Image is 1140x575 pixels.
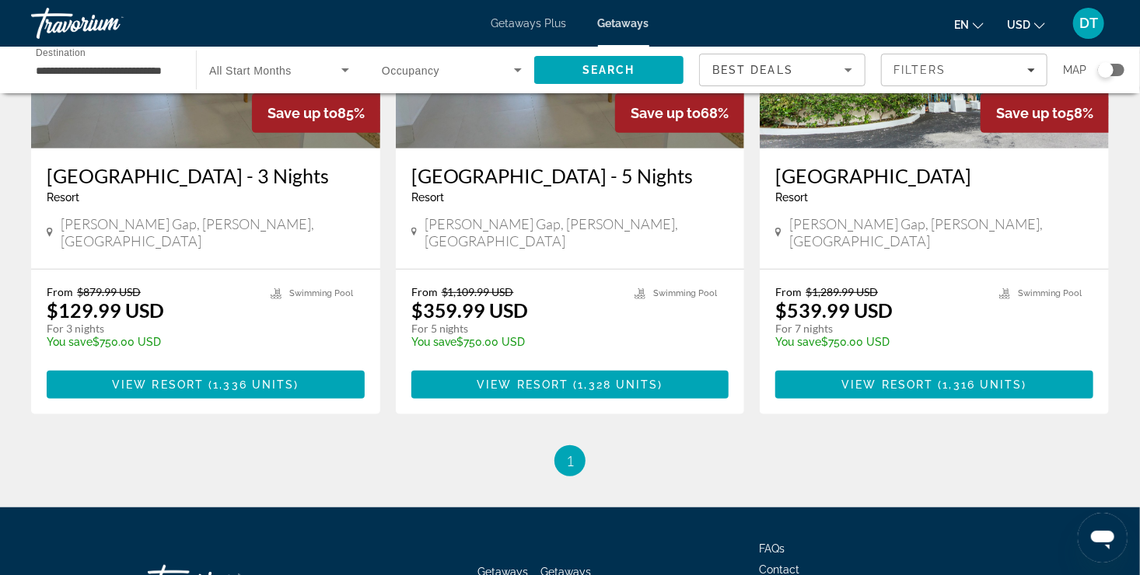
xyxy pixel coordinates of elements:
[411,191,444,204] span: Resort
[47,336,255,348] p: $750.00 USD
[1063,59,1086,81] span: Map
[534,56,684,84] button: Search
[881,54,1047,86] button: Filters
[411,164,729,187] a: [GEOGRAPHIC_DATA] - 5 Nights
[411,298,529,322] p: $359.99 USD
[775,164,1093,187] a: [GEOGRAPHIC_DATA]
[411,285,438,298] span: From
[775,336,984,348] p: $750.00 USD
[954,13,984,36] button: Change language
[775,336,821,348] span: You save
[775,285,802,298] span: From
[491,17,567,30] a: Getaways Plus
[411,336,457,348] span: You save
[615,93,744,133] div: 68%
[31,3,187,44] a: Travorium
[213,378,294,391] span: 1,336 units
[411,322,620,336] p: For 5 nights
[31,445,1109,476] nav: Pagination
[47,164,365,187] a: [GEOGRAPHIC_DATA] - 3 Nights
[36,47,86,57] span: Destination
[289,288,353,298] span: Swimming Pool
[425,215,729,249] span: [PERSON_NAME] Gap, [PERSON_NAME], [GEOGRAPHIC_DATA]
[36,61,176,80] input: Select destination
[841,378,933,391] span: View Resort
[631,105,701,121] span: Save up to
[47,285,73,298] span: From
[1079,16,1098,31] span: DT
[1078,513,1128,563] iframe: Button to launch messaging window
[411,371,729,399] button: View Resort(1,328 units)
[712,61,852,79] mat-select: Sort by
[112,378,204,391] span: View Resort
[47,191,79,204] span: Resort
[775,371,1093,399] button: View Resort(1,316 units)
[411,336,620,348] p: $750.00 USD
[47,336,93,348] span: You save
[981,93,1109,133] div: 58%
[789,215,1093,249] span: [PERSON_NAME] Gap, [PERSON_NAME], [GEOGRAPHIC_DATA]
[653,288,717,298] span: Swimming Pool
[996,105,1066,121] span: Save up to
[775,191,808,204] span: Resort
[582,64,635,76] span: Search
[1068,7,1109,40] button: User Menu
[712,64,793,76] span: Best Deals
[61,215,365,249] span: [PERSON_NAME] Gap, [PERSON_NAME], [GEOGRAPHIC_DATA]
[77,285,141,298] span: $879.99 USD
[1007,13,1045,36] button: Change currency
[1018,288,1082,298] span: Swimming Pool
[252,93,380,133] div: 85%
[204,378,299,391] span: ( )
[943,378,1023,391] span: 1,316 units
[566,452,574,469] span: 1
[268,105,337,121] span: Save up to
[893,64,946,76] span: Filters
[1007,19,1030,31] span: USD
[382,64,439,77] span: Occupancy
[775,322,984,336] p: For 7 nights
[759,542,785,555] a: FAQs
[568,378,663,391] span: ( )
[806,285,878,298] span: $1,289.99 USD
[209,64,292,77] span: All Start Months
[47,322,255,336] p: For 3 nights
[47,298,164,322] p: $129.99 USD
[477,378,568,391] span: View Resort
[442,285,514,298] span: $1,109.99 USD
[47,371,365,399] button: View Resort(1,336 units)
[933,378,1026,391] span: ( )
[598,17,649,30] a: Getaways
[775,298,893,322] p: $539.99 USD
[579,378,659,391] span: 1,328 units
[954,19,969,31] span: en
